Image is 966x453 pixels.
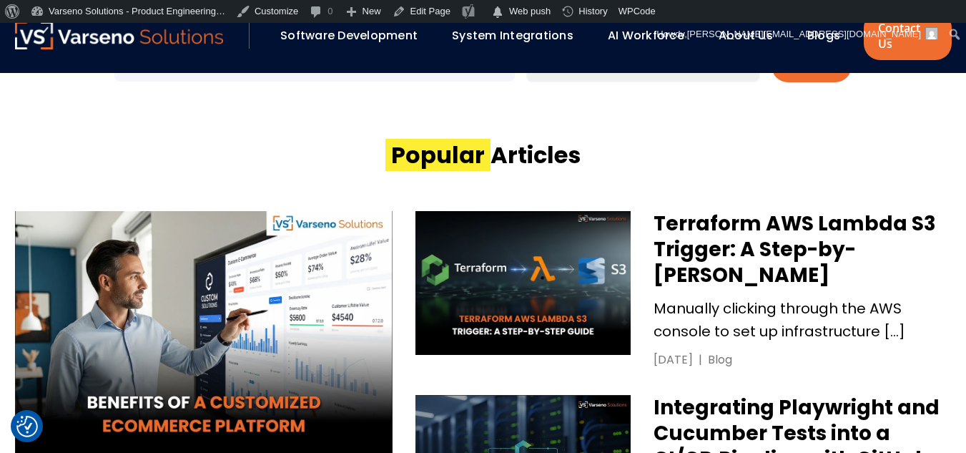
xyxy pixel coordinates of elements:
[654,297,951,343] p: Manually clicking through the AWS console to set up infrastructure […]
[687,29,921,39] span: [PERSON_NAME][EMAIL_ADDRESS][DOMAIN_NAME]
[601,24,704,48] div: AI Workforce
[15,21,224,49] img: Varseno Solutions – Product Engineering & IT Services
[445,24,593,48] div: System Integrations
[651,23,944,46] a: Howdy,
[708,351,732,369] div: Blog
[16,416,38,437] img: Revisit consent button
[491,2,505,22] span: 
[452,27,573,44] a: System Integrations
[273,24,438,48] div: Software Development
[280,27,418,44] a: Software Development
[654,211,951,288] h3: Terraform AWS Lambda S3 Trigger: A Step-by-[PERSON_NAME]
[693,351,708,369] div: |
[385,140,581,171] h2: Articles
[654,351,693,369] div: [DATE]
[608,27,684,44] a: AI Workforce
[15,21,224,50] a: Varseno Solutions – Product Engineering & IT Services
[16,416,38,437] button: Cookie Settings
[385,139,491,171] span: Popular
[415,211,631,355] img: Terraform AWS Lambda S3 Trigger: A Step-by-Step Guide
[415,211,952,372] a: Terraform AWS Lambda S3 Trigger: A Step-by-Step Guide Terraform AWS Lambda S3 Trigger: A Step-by-...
